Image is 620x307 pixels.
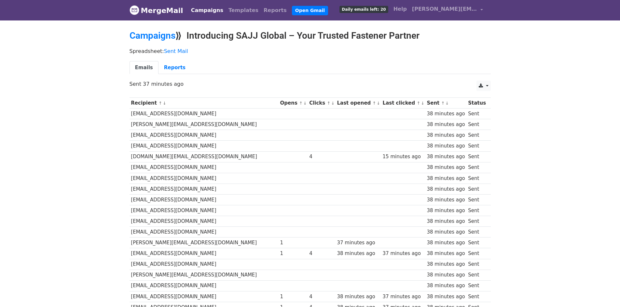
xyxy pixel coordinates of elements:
th: Opens [279,98,308,109]
a: Emails [130,61,158,74]
a: ↑ [158,101,162,106]
a: Campaigns [188,4,226,17]
h2: ⟫ Introducing SAJJ Global – Your Trusted Fastener Partner [130,30,491,41]
td: [EMAIL_ADDRESS][DOMAIN_NAME] [130,291,279,302]
td: [EMAIL_ADDRESS][DOMAIN_NAME] [130,173,279,184]
div: 38 minutes ago [427,218,465,225]
td: Sent [466,184,487,194]
span: Daily emails left: 20 [339,6,388,13]
p: Spreadsheet: [130,48,491,55]
td: Sent [466,130,487,141]
td: [DOMAIN_NAME][EMAIL_ADDRESS][DOMAIN_NAME] [130,151,279,162]
td: [EMAIL_ADDRESS][DOMAIN_NAME] [130,227,279,237]
td: [EMAIL_ADDRESS][DOMAIN_NAME] [130,141,279,151]
a: Reports [158,61,191,74]
div: 38 minutes ago [427,293,465,301]
td: [EMAIL_ADDRESS][DOMAIN_NAME] [130,205,279,216]
td: [EMAIL_ADDRESS][DOMAIN_NAME] [130,184,279,194]
div: 38 minutes ago [427,121,465,128]
td: Sent [466,227,487,237]
div: 1 [280,293,306,301]
a: Reports [261,4,289,17]
a: Campaigns [130,30,175,41]
a: Open Gmail [292,6,328,15]
td: Sent [466,141,487,151]
a: MergeMail [130,4,183,17]
th: Status [466,98,487,109]
div: 38 minutes ago [427,228,465,236]
a: Sent Mail [164,48,188,54]
th: Last opened [336,98,381,109]
div: 1 [280,239,306,247]
td: [EMAIL_ADDRESS][DOMAIN_NAME] [130,248,279,259]
div: 38 minutes ago [427,207,465,214]
td: [EMAIL_ADDRESS][DOMAIN_NAME] [130,130,279,141]
div: 38 minutes ago [427,185,465,193]
th: Sent [425,98,467,109]
a: ↓ [331,101,335,106]
a: ↑ [441,101,445,106]
td: [PERSON_NAME][EMAIL_ADDRESS][DOMAIN_NAME] [130,119,279,130]
td: Sent [466,162,487,173]
div: 38 minutes ago [427,164,465,171]
div: 38 minutes ago [427,142,465,150]
td: Sent [466,119,487,130]
div: 38 minutes ago [427,153,465,160]
td: [EMAIL_ADDRESS][DOMAIN_NAME] [130,109,279,119]
div: 38 minutes ago [337,250,379,257]
div: 15 minutes ago [383,153,424,160]
td: Sent [466,205,487,216]
div: 38 minutes ago [427,175,465,182]
div: 37 minutes ago [383,293,424,301]
a: ↓ [421,101,424,106]
td: Sent [466,248,487,259]
td: Sent [466,291,487,302]
td: [EMAIL_ADDRESS][DOMAIN_NAME] [130,280,279,291]
div: 4 [309,293,334,301]
a: ↓ [445,101,449,106]
div: 37 minutes ago [383,250,424,257]
a: ↑ [299,101,303,106]
td: Sent [466,237,487,248]
a: ↓ [303,101,307,106]
td: [EMAIL_ADDRESS][DOMAIN_NAME] [130,194,279,205]
div: 38 minutes ago [427,132,465,139]
span: [PERSON_NAME][EMAIL_ADDRESS][DOMAIN_NAME] [412,5,477,13]
div: 38 minutes ago [427,196,465,204]
td: Sent [466,151,487,162]
td: Sent [466,280,487,291]
div: 38 minutes ago [427,282,465,289]
td: [EMAIL_ADDRESS][DOMAIN_NAME] [130,259,279,270]
p: Sent 37 minutes ago [130,81,491,87]
div: 38 minutes ago [427,110,465,118]
img: MergeMail logo [130,5,139,15]
div: 38 minutes ago [427,239,465,247]
a: [PERSON_NAME][EMAIL_ADDRESS][DOMAIN_NAME] [409,3,486,18]
a: ↓ [163,101,166,106]
a: Help [391,3,409,16]
a: Templates [226,4,261,17]
a: Daily emails left: 20 [337,3,391,16]
th: Last clicked [381,98,425,109]
div: 4 [309,250,334,257]
a: ↓ [377,101,380,106]
td: Sent [466,259,487,270]
div: 38 minutes ago [337,293,379,301]
a: ↑ [373,101,376,106]
td: Sent [466,194,487,205]
td: [PERSON_NAME][EMAIL_ADDRESS][DOMAIN_NAME] [130,270,279,280]
div: 38 minutes ago [427,250,465,257]
td: Sent [466,216,487,227]
div: 4 [309,153,334,160]
a: ↑ [417,101,420,106]
td: Sent [466,270,487,280]
a: ↑ [327,101,330,106]
th: Recipient [130,98,279,109]
div: 37 minutes ago [337,239,379,247]
td: Sent [466,173,487,184]
td: [EMAIL_ADDRESS][DOMAIN_NAME] [130,162,279,173]
th: Clicks [308,98,335,109]
td: [EMAIL_ADDRESS][DOMAIN_NAME] [130,216,279,227]
div: 38 minutes ago [427,271,465,279]
td: Sent [466,109,487,119]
